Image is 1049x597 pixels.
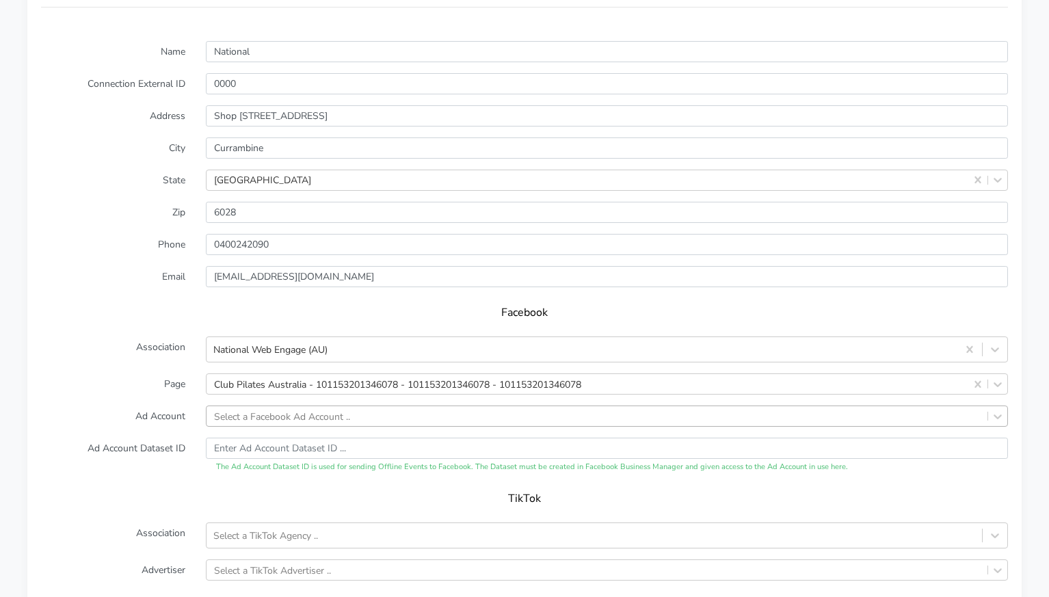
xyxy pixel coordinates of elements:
[55,306,994,319] h5: Facebook
[214,563,331,577] div: Select a TikTok Advertiser ..
[31,266,196,287] label: Email
[31,202,196,223] label: Zip
[214,173,311,187] div: [GEOGRAPHIC_DATA]
[206,266,1008,287] input: Enter Email ...
[31,373,196,395] label: Page
[31,41,196,62] label: Name
[206,202,1008,223] input: Enter Zip ..
[31,170,196,191] label: State
[206,73,1008,94] input: Enter the external ID ..
[31,234,196,255] label: Phone
[214,377,581,391] div: Club Pilates Australia - 101153201346078 - 101153201346078 - 101153201346078
[213,529,318,543] div: Select a TikTok Agency ..
[55,492,994,505] h5: TikTok
[31,73,196,94] label: Connection External ID
[206,137,1008,159] input: Enter the City ..
[31,336,196,362] label: Association
[31,522,196,548] label: Association
[206,438,1008,459] input: Enter Ad Account Dataset ID ...
[31,406,196,427] label: Ad Account
[31,105,196,127] label: Address
[31,438,196,473] label: Ad Account Dataset ID
[213,343,328,357] div: National Web Engage (AU)
[214,409,350,423] div: Select a Facebook Ad Account ..
[31,559,196,581] label: Advertiser
[31,137,196,159] label: City
[206,105,1008,127] input: Enter Address ..
[206,234,1008,255] input: Enter phone ...
[206,462,1008,473] div: The Ad Account Dataset ID is used for sending Offline Events to Facebook. The Dataset must be cre...
[206,41,1008,62] input: Enter Name ...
